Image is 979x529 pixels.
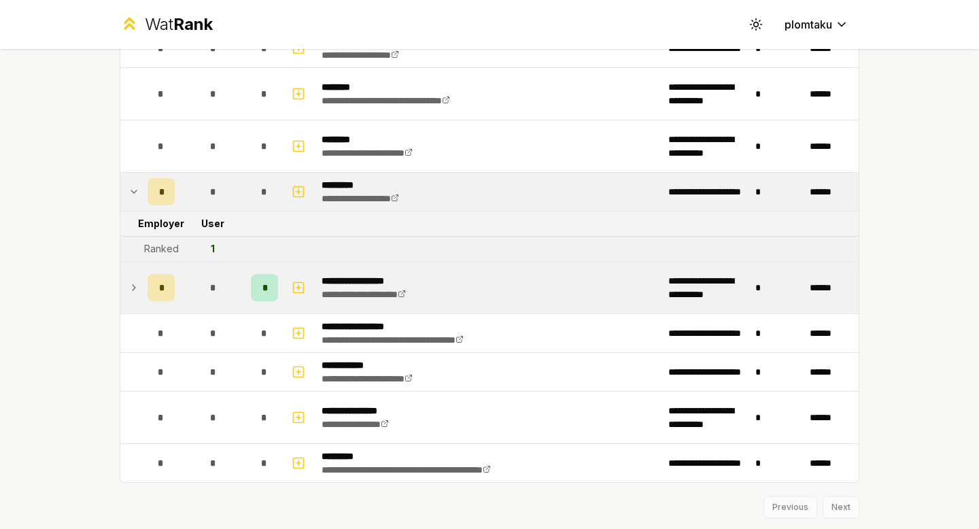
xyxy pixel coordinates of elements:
[785,16,832,33] span: plomtaku
[120,14,213,35] a: WatRank
[774,12,859,37] button: plomtaku
[173,14,213,34] span: Rank
[144,242,179,256] div: Ranked
[180,211,245,236] td: User
[211,242,215,256] div: 1
[142,211,180,236] td: Employer
[145,14,213,35] div: Wat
